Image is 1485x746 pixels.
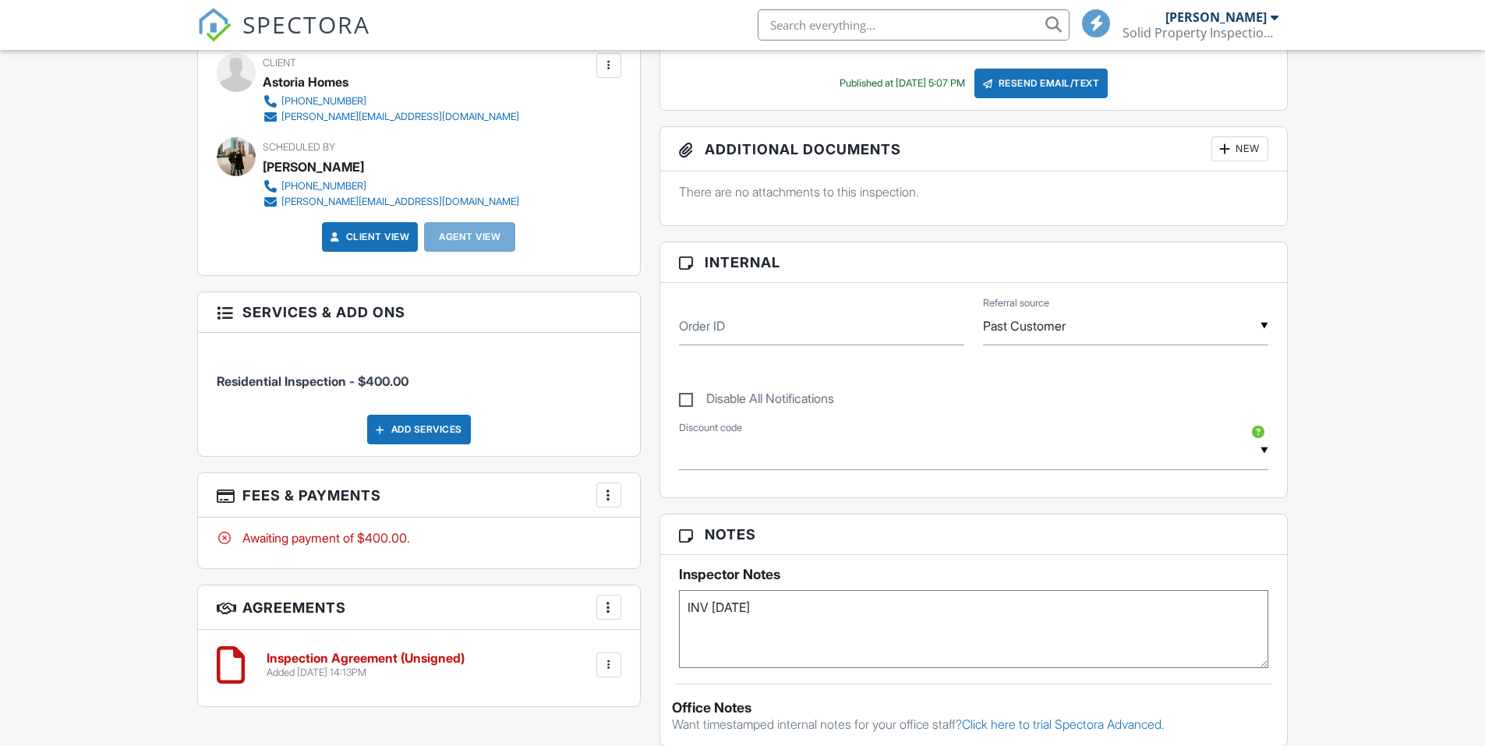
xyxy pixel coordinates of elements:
li: Service: Residential Inspection [217,345,621,402]
div: Resend Email/Text [974,69,1108,98]
span: Residential Inspection - $400.00 [217,373,408,389]
div: [PERSON_NAME][EMAIL_ADDRESS][DOMAIN_NAME] [281,196,519,208]
div: [PERSON_NAME] [1165,9,1267,25]
h3: Additional Documents [660,127,1288,171]
img: The Best Home Inspection Software - Spectora [197,8,232,42]
label: Referral source [983,296,1049,310]
div: Solid Property Inspections, LLC [1123,25,1278,41]
input: Search everything... [758,9,1070,41]
h3: Notes [660,514,1288,555]
div: Astoria Homes [263,70,348,94]
h6: Inspection Agreement (Unsigned) [267,652,465,666]
a: [PERSON_NAME][EMAIL_ADDRESS][DOMAIN_NAME] [263,194,519,210]
div: [PERSON_NAME][EMAIL_ADDRESS][DOMAIN_NAME] [281,111,519,123]
textarea: INV [DATE] [679,590,1269,668]
a: [PERSON_NAME][EMAIL_ADDRESS][DOMAIN_NAME] [263,109,519,125]
a: SPECTORA [197,21,370,54]
span: SPECTORA [242,8,370,41]
h3: Services & Add ons [198,292,640,333]
div: Add Services [367,415,471,444]
div: Office Notes [672,700,1276,716]
span: Scheduled By [263,141,335,153]
div: Awaiting payment of $400.00. [217,529,621,546]
div: [PERSON_NAME] [263,155,364,179]
h5: Inspector Notes [679,567,1269,582]
label: Order ID [679,317,725,334]
div: [PHONE_NUMBER] [281,180,366,193]
a: [PHONE_NUMBER] [263,179,519,194]
span: Client [263,57,296,69]
div: [PHONE_NUMBER] [281,95,366,108]
p: Want timestamped internal notes for your office staff? [672,716,1276,733]
div: New [1211,136,1268,161]
h3: Agreements [198,585,640,630]
p: There are no attachments to this inspection. [679,183,1269,200]
div: Published at [DATE] 5:07 PM [840,77,965,90]
a: Inspection Agreement (Unsigned) Added [DATE] 14:13PM [267,652,465,679]
div: Added [DATE] 14:13PM [267,666,465,679]
label: Discount code [679,421,742,435]
h3: Fees & Payments [198,473,640,518]
a: Client View [327,229,410,245]
a: [PHONE_NUMBER] [263,94,519,109]
label: Disable All Notifications [679,391,834,411]
a: Click here to trial Spectora Advanced. [962,716,1165,732]
h3: Internal [660,242,1288,283]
